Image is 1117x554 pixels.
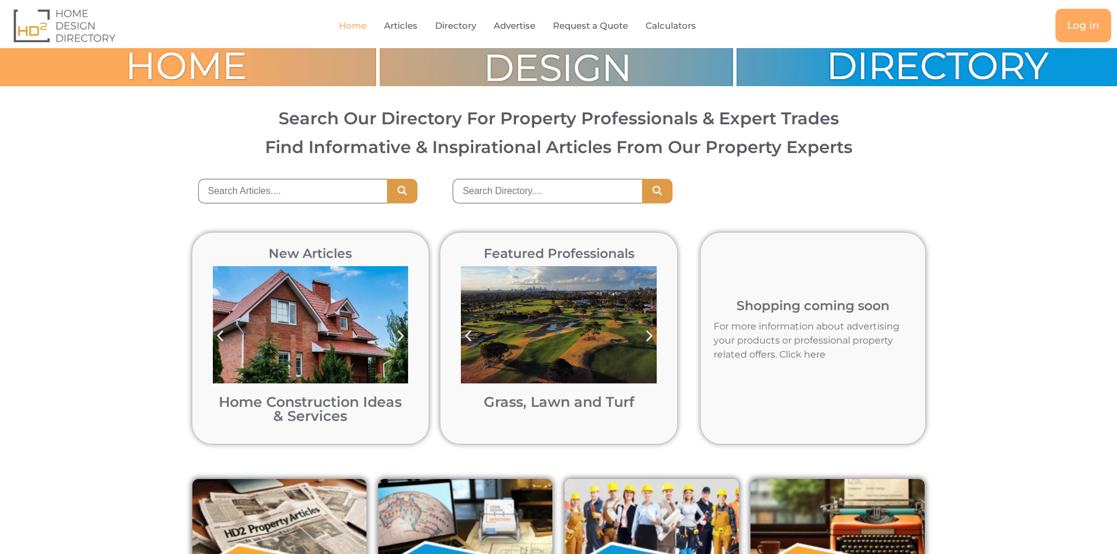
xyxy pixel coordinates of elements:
a: Advertise [494,12,535,39]
input: Search Articles.... [198,179,388,203]
a: Log in [1055,9,1111,42]
h2: Shopping coming soon [707,300,919,312]
button: Search [387,179,417,203]
h2: Featured Professionals [455,247,663,260]
p: For more information about advertising your products or professional property related offers. Cli... [714,320,912,362]
div: Next [636,323,663,349]
input: Search Directory.... [453,179,642,203]
nav: Menu [227,12,835,39]
h3: Find Informative & Inspirational Articles From Our Property Experts [23,138,1095,155]
div: Previous [207,323,233,349]
img: Bonnie Doon Golf Club in Sydney post turf pigment [461,266,657,383]
div: Next [388,323,414,349]
a: Request a Quote [553,12,628,39]
h2: New Articles [207,247,415,260]
a: Calculators [646,12,696,39]
h2: Search Our Directory For Property Professionals & Expert Trades [23,110,1095,127]
a: Home [339,12,366,39]
button: Search [642,179,673,203]
a: Grass, Lawn and Turf [484,393,634,410]
a: Home Construction Ideas & Services [219,393,402,424]
a: Articles [384,12,417,39]
div: Previous [455,323,481,349]
a: Directory [435,12,476,39]
span: Log in [1067,21,1099,30]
